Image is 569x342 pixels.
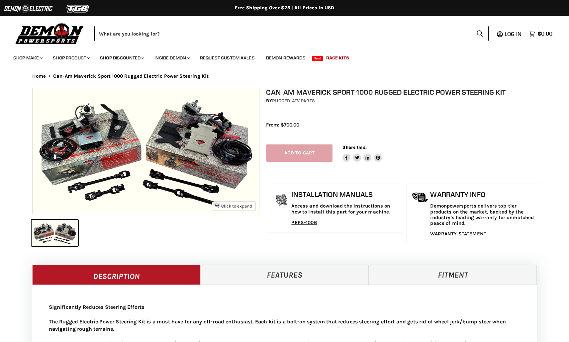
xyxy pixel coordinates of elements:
[291,219,317,225] a: PEPS-1006
[261,51,311,65] a: Demon Rewards
[266,97,544,105] div: by
[212,202,255,211] button: Click to expand
[369,265,537,285] a: Fitment
[291,203,400,215] p: Access and download the instructions on how to install this part for your machine.
[471,26,489,41] button: Search
[32,265,201,285] a: Description
[430,191,538,199] h1: Warranty Info
[505,31,522,37] span: Log in
[53,2,103,15] img: TGB Logo 2
[266,122,299,128] span: From: $700.00
[94,26,489,41] form: Product
[8,48,551,65] ul: Main menu
[48,51,94,65] a: Shop Product
[272,98,315,104] a: Rugged ATV Parts
[94,26,471,41] input: Search
[53,73,209,79] span: Can-Am Maverick Sport 1000 Rugged Electric Power Steering Kit
[266,88,544,96] h1: Can-Am Maverick Sport 1000 Rugged Electric Power Steering Kit
[3,2,53,15] img: Demon Electric Logo 2
[200,265,369,285] a: Features
[312,56,323,61] span: New!
[19,5,550,11] div: Free Shipping Over $75 | All Prices In USD
[291,191,400,199] h1: Installation Manuals
[342,144,382,162] aside: Share this:
[273,192,290,209] img: install_manual-icon.png
[19,73,550,79] nav: Breadcrumbs
[321,51,354,65] a: Race Kits
[538,31,552,37] span: $0.00
[195,51,260,65] a: Request Custom Axles
[502,31,525,37] a: Log in
[412,192,428,203] img: warranty-icon.png
[525,29,556,39] a: $0.00
[149,51,194,65] a: Inside Demon
[13,22,86,45] img: Demon Powersports
[342,145,366,150] span: Share this:
[33,88,259,214] img: IMAGE
[32,73,46,79] a: Home
[8,51,47,65] a: Shop Make
[430,231,486,237] a: WARRANTY STATEMENT
[430,203,538,226] p: Demonpowersports delivers top-tier products on the market, backed by the industry's leading warra...
[32,220,78,246] button: IMAGE thumbnail
[215,204,252,209] span: Click to expand
[95,51,148,65] a: Shop Discounted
